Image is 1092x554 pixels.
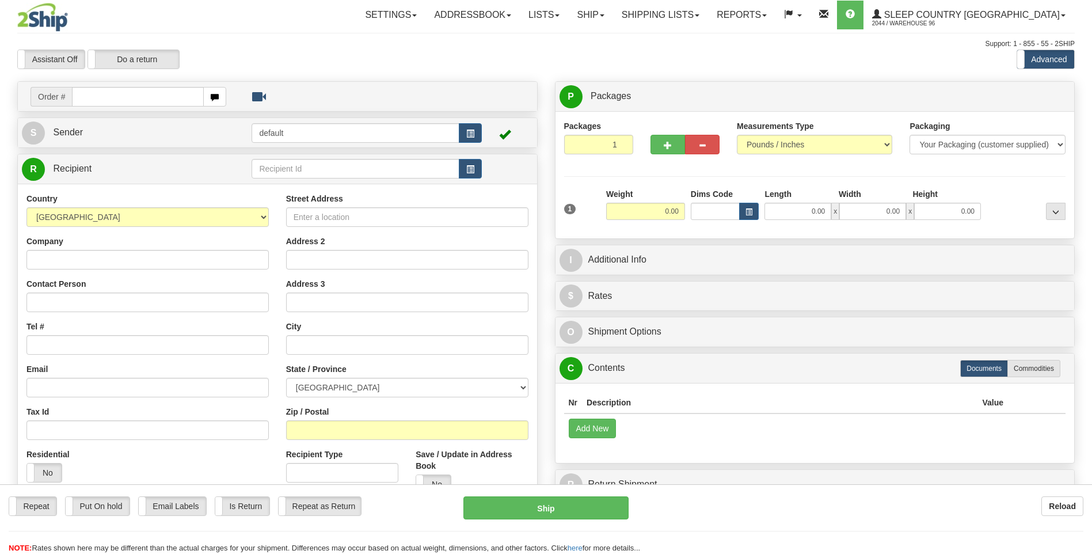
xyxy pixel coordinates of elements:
[215,497,269,515] label: Is Return
[286,236,325,247] label: Address 2
[286,207,528,227] input: Enter a location
[1049,502,1076,511] b: Reload
[560,473,583,496] span: R
[582,392,977,413] th: Description
[863,1,1074,29] a: Sleep Country [GEOGRAPHIC_DATA] 2044 / Warehouse 96
[564,392,583,413] th: Nr
[22,121,252,145] a: S Sender
[9,544,32,552] span: NOTE:
[26,363,48,375] label: Email
[564,204,576,214] span: 1
[881,10,1060,20] span: Sleep Country [GEOGRAPHIC_DATA]
[1041,496,1083,516] button: Reload
[1017,50,1074,69] label: Advanced
[286,193,343,204] label: Street Address
[66,497,130,515] label: Put On hold
[569,419,617,438] button: Add New
[560,284,1071,308] a: $Rates
[1007,360,1060,377] label: Commodities
[560,85,583,108] span: P
[17,3,68,32] img: logo2044.jpg
[252,159,459,179] input: Recipient Id
[26,449,70,460] label: Residential
[872,18,958,29] span: 2044 / Warehouse 96
[560,320,1071,344] a: OShipment Options
[88,50,179,69] label: Do a return
[910,120,950,132] label: Packaging
[831,203,839,220] span: x
[960,360,1008,377] label: Documents
[1046,203,1066,220] div: ...
[26,193,58,204] label: Country
[286,449,343,460] label: Recipient Type
[560,357,583,380] span: C
[764,188,792,200] label: Length
[22,157,226,181] a: R Recipient
[27,464,62,482] label: No
[53,127,83,137] span: Sender
[26,321,44,332] label: Tel #
[31,87,72,107] span: Order #
[18,50,85,69] label: Assistant Off
[560,248,1071,272] a: IAdditional Info
[279,497,361,515] label: Repeat as Return
[560,284,583,308] span: $
[691,188,733,200] label: Dims Code
[520,1,568,29] a: Lists
[708,1,775,29] a: Reports
[252,123,459,143] input: Sender Id
[286,363,347,375] label: State / Province
[9,497,56,515] label: Repeat
[1066,218,1091,336] iframe: chat widget
[425,1,520,29] a: Addressbook
[26,278,86,290] label: Contact Person
[463,496,628,519] button: Ship
[737,120,814,132] label: Measurements Type
[286,406,329,418] label: Zip / Postal
[53,164,92,173] span: Recipient
[17,39,1075,49] div: Support: 1 - 855 - 55 - 2SHIP
[606,188,633,200] label: Weight
[912,188,938,200] label: Height
[560,85,1071,108] a: P Packages
[22,158,45,181] span: R
[560,249,583,272] span: I
[26,236,63,247] label: Company
[26,406,49,418] label: Tax Id
[139,497,206,515] label: Email Labels
[591,91,631,101] span: Packages
[286,278,325,290] label: Address 3
[906,203,914,220] span: x
[568,1,612,29] a: Ship
[560,473,1071,496] a: RReturn Shipment
[356,1,425,29] a: Settings
[416,449,528,472] label: Save / Update in Address Book
[977,392,1008,413] th: Value
[286,321,301,332] label: City
[568,544,583,552] a: here
[613,1,708,29] a: Shipping lists
[416,475,451,494] label: No
[560,321,583,344] span: O
[560,356,1071,380] a: CContents
[22,122,45,145] span: S
[839,188,861,200] label: Width
[564,120,602,132] label: Packages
